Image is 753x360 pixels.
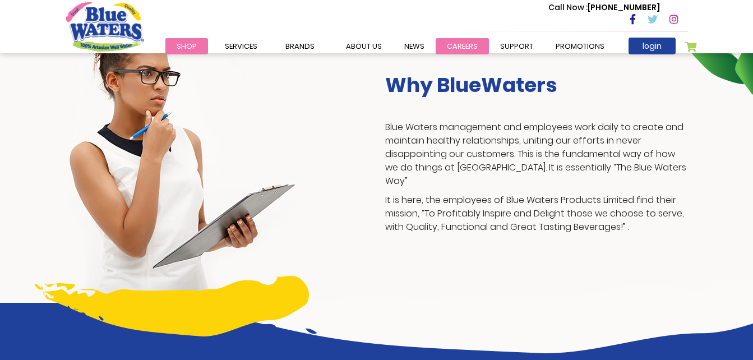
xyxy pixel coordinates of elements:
[385,121,688,188] p: Blue Waters management and employees work daily to create and maintain healthy relationships, uni...
[436,38,489,54] a: careers
[35,276,309,336] img: career-yellow-bar.png
[544,38,616,54] a: Promotions
[548,2,660,13] p: [PHONE_NUMBER]
[393,38,436,54] a: News
[385,73,688,97] h3: Why BlueWaters
[285,41,315,52] span: Brands
[629,38,676,54] a: login
[225,41,257,52] span: Services
[548,2,588,13] span: Call Now :
[385,193,688,234] p: It is here, the employees of Blue Waters Products Limited find their mission, “To Profitably Insp...
[66,10,298,303] img: career-girl-image.png
[177,41,197,52] span: Shop
[156,279,753,353] img: career-intro-art.png
[66,2,144,51] a: store logo
[489,38,544,54] a: support
[335,38,393,54] a: about us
